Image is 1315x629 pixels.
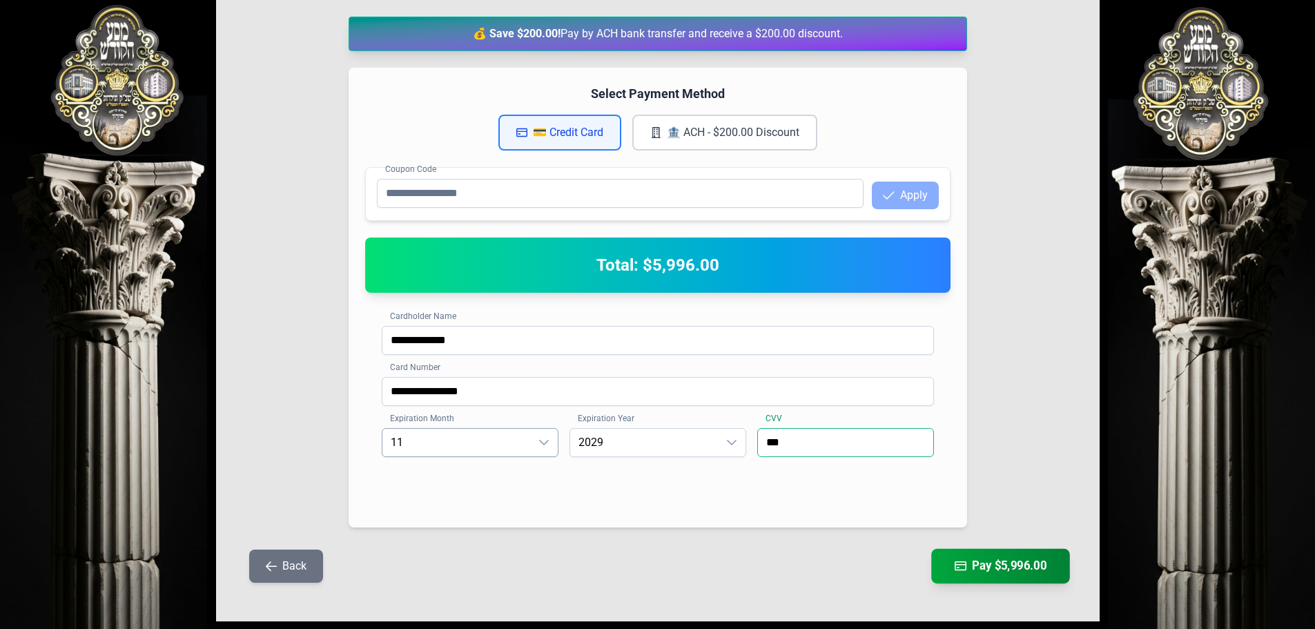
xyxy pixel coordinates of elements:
button: Pay $5,996.00 [931,549,1070,583]
h2: Total: $5,996.00 [382,254,934,276]
div: dropdown trigger [718,429,746,456]
button: Back [249,550,323,583]
span: 2029 [570,429,718,456]
strong: 💰 Save $200.00! [473,27,561,40]
span: 11 [382,429,530,456]
button: 🏦 ACH - $200.00 Discount [632,115,817,151]
h4: Select Payment Method [365,84,951,104]
button: Apply [872,182,939,209]
button: 💳 Credit Card [498,115,621,151]
div: dropdown trigger [530,429,558,456]
div: Pay by ACH bank transfer and receive a $200.00 discount. [349,17,967,51]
